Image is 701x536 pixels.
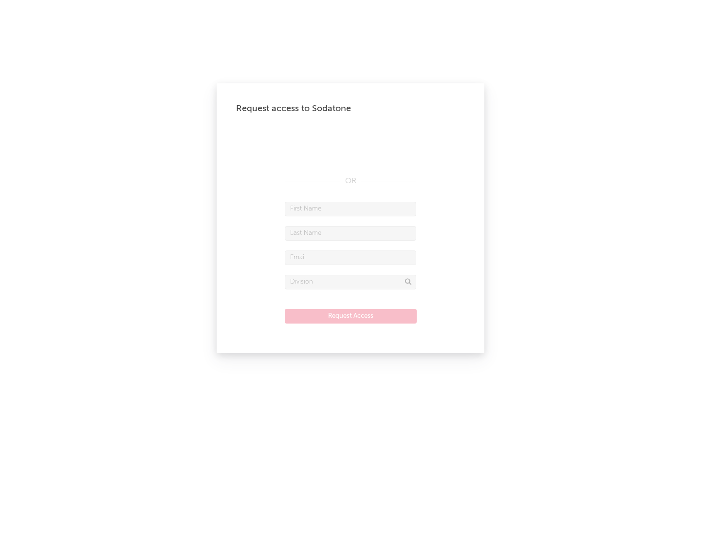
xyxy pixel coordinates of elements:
input: Division [285,275,416,289]
button: Request Access [285,309,417,324]
input: Email [285,250,416,265]
div: Request access to Sodatone [236,103,465,115]
input: Last Name [285,226,416,241]
div: OR [285,175,416,187]
input: First Name [285,202,416,216]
